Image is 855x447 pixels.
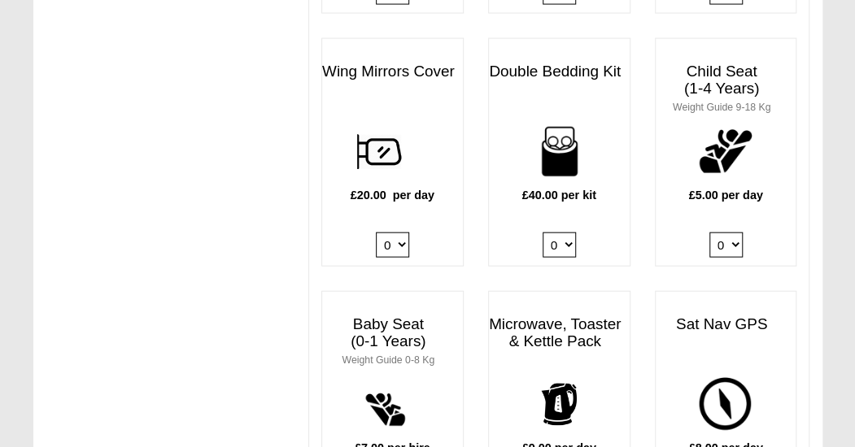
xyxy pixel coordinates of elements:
[688,189,762,202] b: £5.00 per day
[322,308,463,375] h3: Baby Seat (0-1 Years)
[524,369,594,439] img: kettle.png
[524,116,594,186] img: bedding-for-two.png
[357,369,427,439] img: baby.png
[691,116,761,186] img: child.png
[673,102,770,113] small: Weight Guide 9-18 Kg
[489,308,630,358] h3: Microwave, Toaster & Kettle Pack
[342,354,434,366] small: Weight Guide 0-8 Kg
[322,55,463,89] h3: Wing Mirrors Cover
[351,189,434,202] b: £20.00 per day
[656,308,796,341] h3: Sat Nav GPS
[691,369,761,439] img: gps.png
[357,116,427,186] img: wing.png
[489,55,630,89] h3: Double Bedding Kit
[522,189,596,202] b: £40.00 per kit
[656,55,796,122] h3: Child Seat (1-4 Years)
